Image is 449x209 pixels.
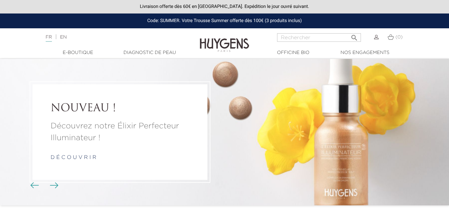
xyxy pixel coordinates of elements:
[200,28,249,53] img: Huygens
[332,49,398,56] a: Nos engagements
[348,31,360,40] button: 
[51,103,189,115] a: NOUVEAU !
[46,35,52,42] a: FR
[45,49,111,56] a: E-Boutique
[260,49,326,56] a: Officine Bio
[395,35,403,39] span: (0)
[117,49,182,56] a: Diagnostic de peau
[33,181,54,191] div: Boutons du carrousel
[350,32,358,40] i: 
[42,33,182,41] div: |
[60,35,67,39] a: EN
[51,155,96,160] a: d é c o u v r i r
[51,120,189,144] a: Découvrez notre Élixir Perfecteur Illuminateur !
[277,33,361,42] input: Rechercher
